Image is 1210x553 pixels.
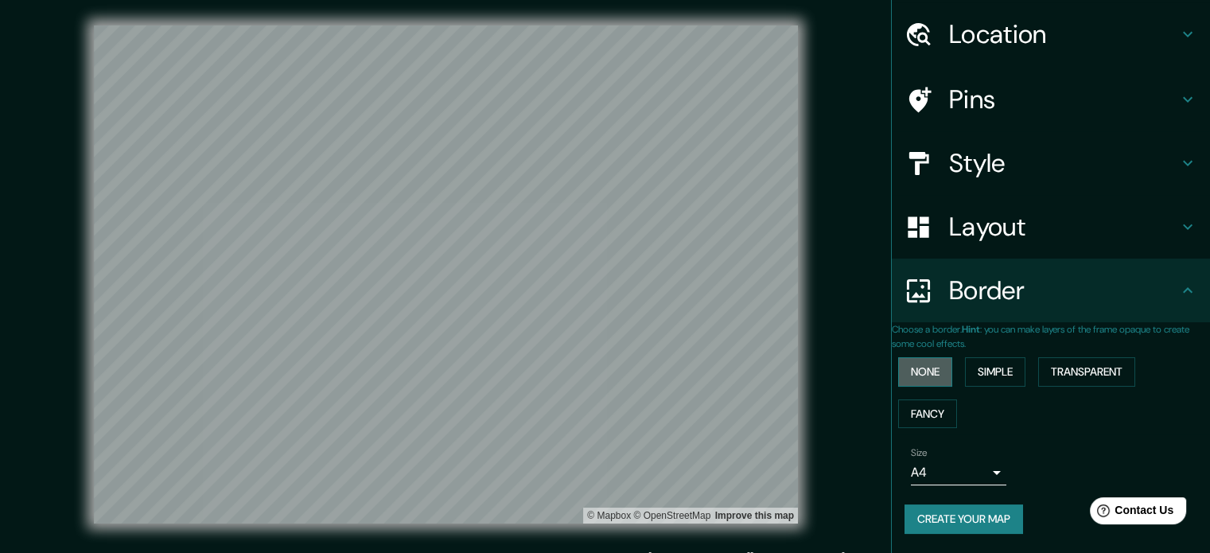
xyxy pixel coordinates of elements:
[892,259,1210,322] div: Border
[949,147,1178,179] h4: Style
[905,504,1023,534] button: Create your map
[587,510,631,521] a: Mapbox
[911,460,1006,485] div: A4
[892,195,1210,259] div: Layout
[633,510,710,521] a: OpenStreetMap
[892,2,1210,66] div: Location
[898,357,952,387] button: None
[715,510,794,521] a: Map feedback
[1068,491,1192,535] iframe: Help widget launcher
[892,68,1210,131] div: Pins
[892,322,1210,351] p: Choose a border. : you can make layers of the frame opaque to create some cool effects.
[949,211,1178,243] h4: Layout
[94,25,798,524] canvas: Map
[898,399,957,429] button: Fancy
[949,84,1178,115] h4: Pins
[949,275,1178,306] h4: Border
[949,18,1178,50] h4: Location
[911,446,928,460] label: Size
[892,131,1210,195] div: Style
[1038,357,1135,387] button: Transparent
[962,323,980,336] b: Hint
[965,357,1025,387] button: Simple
